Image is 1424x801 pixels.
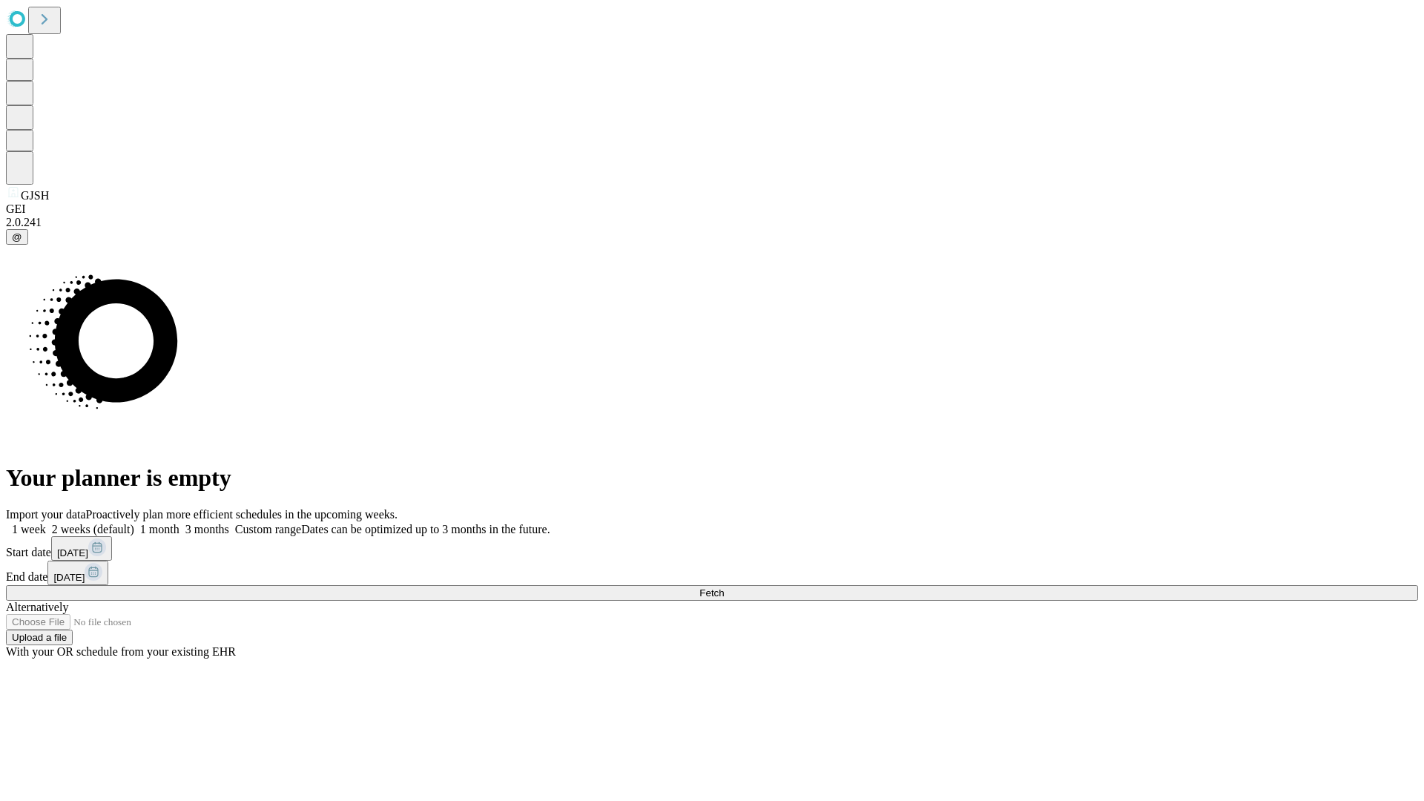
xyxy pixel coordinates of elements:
span: Proactively plan more efficient schedules in the upcoming weeks. [86,508,398,521]
span: @ [12,231,22,243]
span: GJSH [21,189,49,202]
button: @ [6,229,28,245]
span: Dates can be optimized up to 3 months in the future. [301,523,550,535]
h1: Your planner is empty [6,464,1418,492]
button: Fetch [6,585,1418,601]
button: Upload a file [6,630,73,645]
span: 3 months [185,523,229,535]
div: End date [6,561,1418,585]
span: [DATE] [53,572,85,583]
span: 1 month [140,523,179,535]
span: 1 week [12,523,46,535]
span: Import your data [6,508,86,521]
span: Fetch [699,587,724,599]
span: Alternatively [6,601,68,613]
span: With your OR schedule from your existing EHR [6,645,236,658]
span: Custom range [235,523,301,535]
button: [DATE] [51,536,112,561]
div: Start date [6,536,1418,561]
div: GEI [6,202,1418,216]
span: [DATE] [57,547,88,558]
button: [DATE] [47,561,108,585]
span: 2 weeks (default) [52,523,134,535]
div: 2.0.241 [6,216,1418,229]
